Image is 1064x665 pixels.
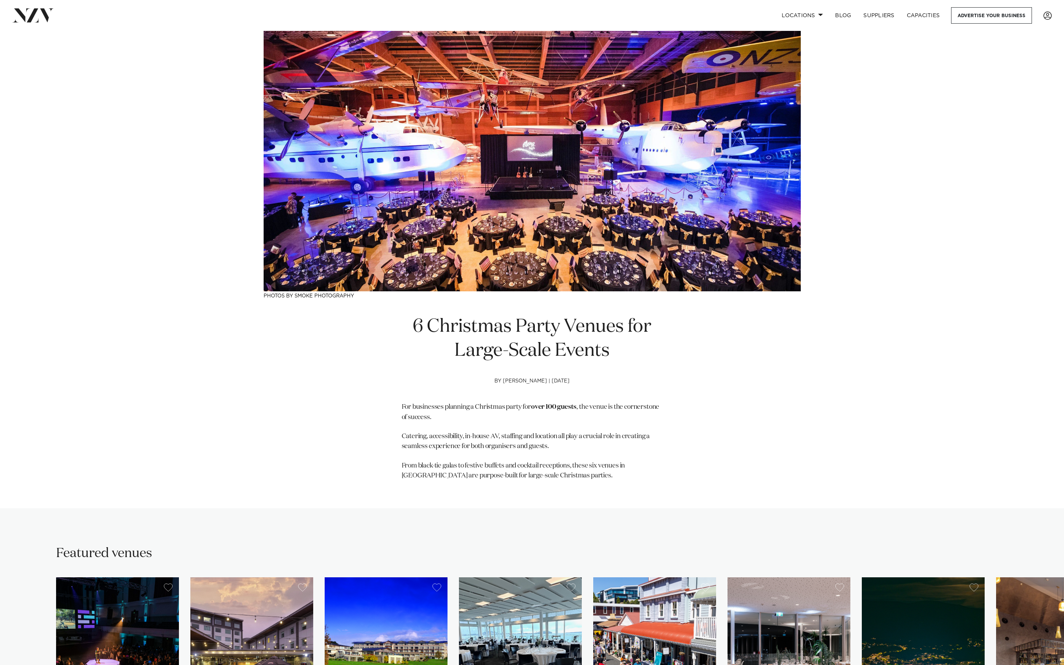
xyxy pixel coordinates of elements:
span: , the venue is the cornerstone of success. [402,404,660,420]
a: Capacities [901,7,946,24]
a: Photos by Smoke Photography [264,294,354,299]
h4: by [PERSON_NAME] | [DATE] [402,378,663,403]
a: BLOG [829,7,857,24]
h2: Featured venues [56,545,152,562]
img: nzv-logo.png [12,8,54,22]
h1: 6 Christmas Party Venues for Large-Scale Events [402,315,663,363]
img: 6 Christmas Party Venues for Large-Scale Events [264,31,801,291]
span: Catering, accessibility, in-house AV, staffing and location all play a crucial role in creating a... [402,433,650,450]
span: From black-tie galas to festive buffets and cocktail receptions, these six venues in [GEOGRAPHIC_... [402,463,625,479]
a: Advertise your business [951,7,1032,24]
a: SUPPLIERS [857,7,900,24]
span: For businesses planning a Christmas party for [402,404,531,410]
a: Locations [776,7,829,24]
span: over 100 guests [531,404,576,410]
